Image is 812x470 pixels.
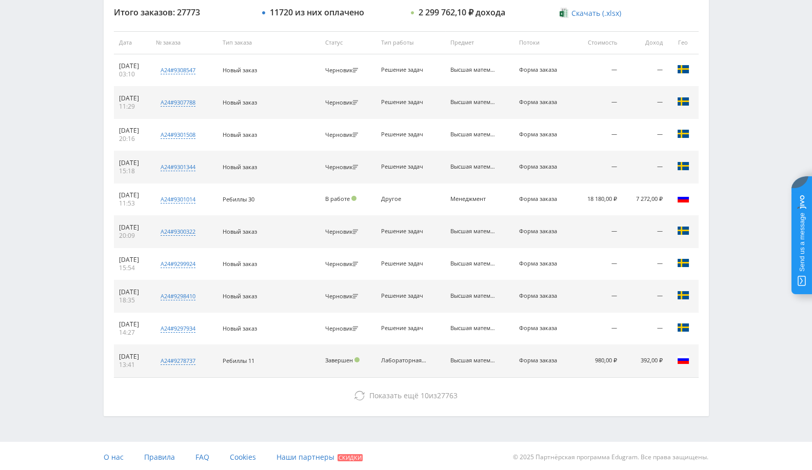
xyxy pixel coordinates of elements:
span: Новый заказ [223,98,257,106]
div: [DATE] [119,320,146,329]
th: Предмет [445,31,514,54]
button: Показать ещё 10из27763 [114,385,699,406]
div: Черновик [325,132,361,138]
div: Высшая математика [450,131,497,138]
div: Высшая математика [450,228,497,235]
td: — [573,216,623,248]
div: a24#9299924 [161,260,195,268]
div: 20:09 [119,232,146,240]
div: Форма заказа [519,196,565,202]
div: [DATE] [119,127,146,135]
td: — [573,248,623,280]
td: — [573,280,623,313]
div: Форма заказа [519,99,565,106]
div: Форма заказа [519,228,565,235]
div: [DATE] [119,256,146,264]
span: Подтвержден [351,196,357,201]
div: Высшая математика [450,325,497,332]
div: a24#9301508 [161,131,195,139]
div: 2 299 762,10 ₽ дохода [419,8,505,17]
span: Наши партнеры [276,452,334,462]
td: — [622,87,667,119]
span: Новый заказ [223,163,257,171]
div: [DATE] [119,288,146,296]
div: 11:53 [119,199,146,208]
a: Скачать (.xlsx) [560,8,621,18]
span: Скачать (.xlsx) [571,9,621,17]
th: Доход [622,31,667,54]
th: Тип работы [376,31,445,54]
td: — [622,216,667,248]
img: swe.png [677,160,689,172]
div: a24#9278737 [161,357,195,365]
img: swe.png [677,289,689,301]
td: 18 180,00 ₽ [573,183,623,216]
span: Завершен [325,356,353,364]
div: [DATE] [119,191,146,199]
div: Лабораторная работа [381,357,427,364]
td: — [622,119,667,151]
div: [DATE] [119,62,146,70]
div: Решение задач [381,228,427,235]
td: — [573,313,623,345]
th: № заказа [151,31,217,54]
div: a24#9308547 [161,66,195,74]
img: rus.png [677,192,689,205]
span: Новый заказ [223,324,257,332]
div: Форма заказа [519,293,565,299]
td: — [573,54,623,87]
td: — [573,119,623,151]
div: Другое [381,196,427,202]
div: a24#9301344 [161,163,195,171]
span: Скидки [338,454,363,461]
td: — [622,151,667,183]
div: Решение задач [381,325,427,332]
div: Решение задач [381,260,427,267]
th: Потоки [514,31,573,54]
div: Черновик [325,99,361,106]
img: swe.png [677,321,689,334]
div: [DATE] [119,159,146,167]
img: swe.png [677,128,689,140]
span: Новый заказ [223,260,257,268]
span: Ребиллы 30 [223,195,254,203]
div: Форма заказа [519,67,565,73]
div: Высшая математика [450,357,497,364]
td: 392,00 ₽ [622,345,667,377]
div: Черновик [325,325,361,332]
td: — [622,54,667,87]
span: О нас [104,452,124,462]
div: Черновик [325,164,361,171]
td: — [573,87,623,119]
img: swe.png [677,257,689,269]
img: swe.png [677,224,689,237]
div: 18:35 [119,296,146,304]
div: Решение задач [381,99,427,106]
div: Черновик [325,229,361,235]
th: Стоимость [573,31,623,54]
div: Черновик [325,261,361,268]
div: [DATE] [119,94,146,103]
img: rus.png [677,354,689,366]
div: [DATE] [119,223,146,232]
div: 15:18 [119,167,146,175]
span: Новый заказ [223,228,257,235]
span: 10 [421,391,429,400]
img: swe.png [677,63,689,75]
div: Форма заказа [519,325,565,332]
span: Cookies [230,452,256,462]
div: 14:27 [119,329,146,337]
div: 15:54 [119,264,146,272]
div: Форма заказа [519,357,565,364]
img: swe.png [677,95,689,108]
span: FAQ [195,452,209,462]
div: 11720 из них оплачено [270,8,364,17]
th: Дата [114,31,151,54]
span: из [369,391,458,400]
div: 11:29 [119,103,146,111]
div: a24#9301014 [161,195,195,203]
span: В работе [325,195,350,202]
td: — [622,248,667,280]
div: 03:10 [119,70,146,78]
span: Подтвержден [354,357,360,362]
